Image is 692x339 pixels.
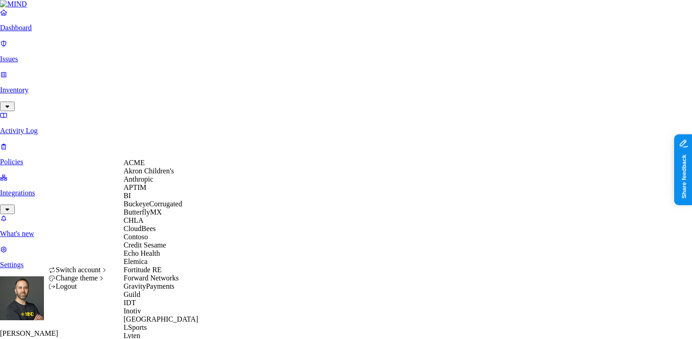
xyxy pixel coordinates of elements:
[49,282,108,291] div: Logout
[124,183,146,191] span: APTIM
[124,225,156,232] span: CloudBees
[124,291,140,298] span: Guild
[124,249,160,257] span: Echo Health
[124,233,148,241] span: Contoso
[124,216,144,224] span: CHLA
[124,192,131,199] span: BI
[124,282,174,290] span: GravityPayments
[124,315,198,323] span: [GEOGRAPHIC_DATA]
[124,241,166,249] span: Credit Sesame
[124,266,162,274] span: Fortitude RE
[56,274,98,282] span: Change theme
[124,167,174,175] span: Akron Children's
[124,307,141,315] span: Inotiv
[124,274,178,282] span: Forward Networks
[124,258,147,265] span: Elemica
[124,175,153,183] span: Anthropic
[56,266,101,274] span: Switch account
[124,208,162,216] span: ButterflyMX
[124,323,147,331] span: LSports
[124,159,145,167] span: ACME
[124,299,136,307] span: IDT
[124,200,182,208] span: BuckeyeCorrugated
